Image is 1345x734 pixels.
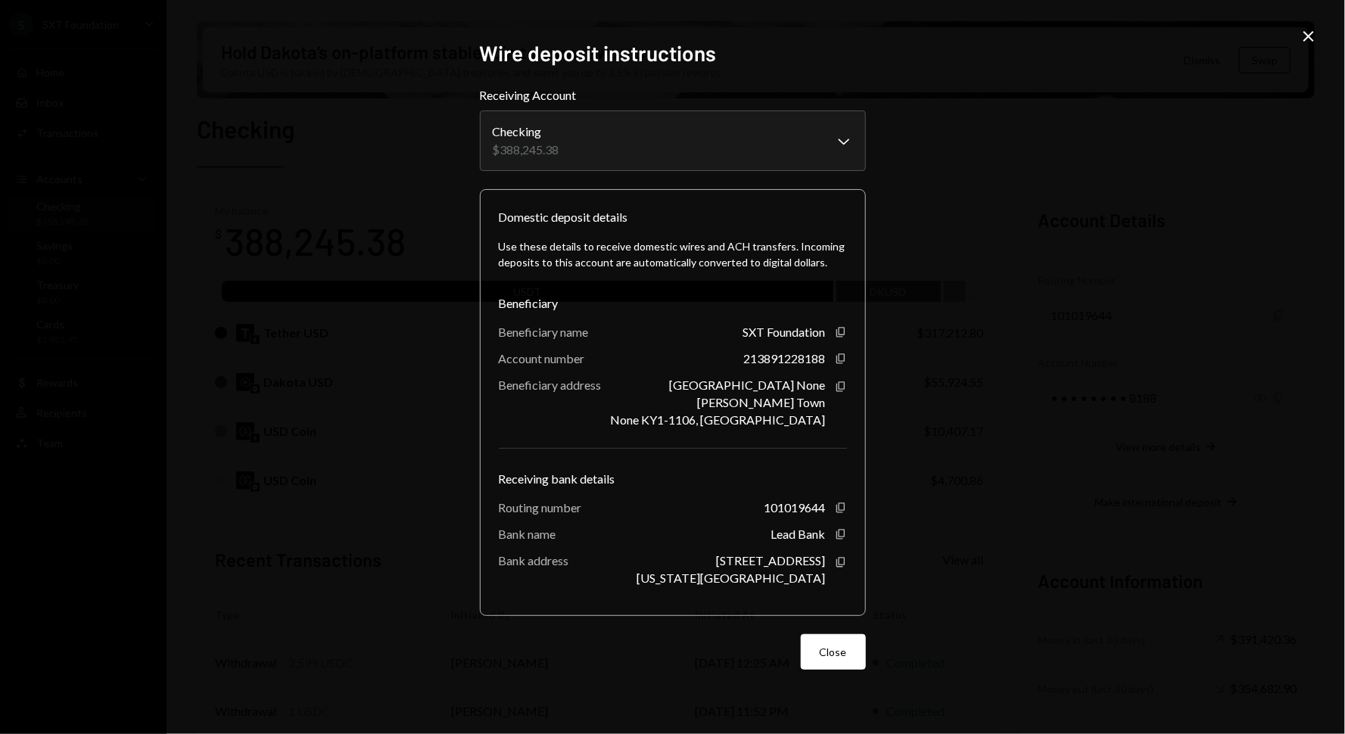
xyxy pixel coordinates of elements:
[744,351,826,365] div: 213891228188
[611,412,826,427] div: None KY1-1106, [GEOGRAPHIC_DATA]
[499,378,602,392] div: Beneficiary address
[480,39,866,68] h2: Wire deposit instructions
[637,571,826,585] div: [US_STATE][GEOGRAPHIC_DATA]
[771,527,826,541] div: Lead Bank
[801,634,866,670] button: Close
[499,325,589,339] div: Beneficiary name
[499,527,556,541] div: Bank name
[717,553,826,568] div: [STREET_ADDRESS]
[743,325,826,339] div: SXT Foundation
[670,378,826,392] div: [GEOGRAPHIC_DATA] None
[499,500,582,515] div: Routing number
[499,351,585,365] div: Account number
[698,395,826,409] div: [PERSON_NAME] Town
[480,86,866,104] label: Receiving Account
[764,500,826,515] div: 101019644
[499,294,847,313] div: Beneficiary
[499,208,628,226] div: Domestic deposit details
[499,238,847,270] div: Use these details to receive domestic wires and ACH transfers. Incoming deposits to this account ...
[499,553,569,568] div: Bank address
[480,110,866,171] button: Receiving Account
[499,470,847,488] div: Receiving bank details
